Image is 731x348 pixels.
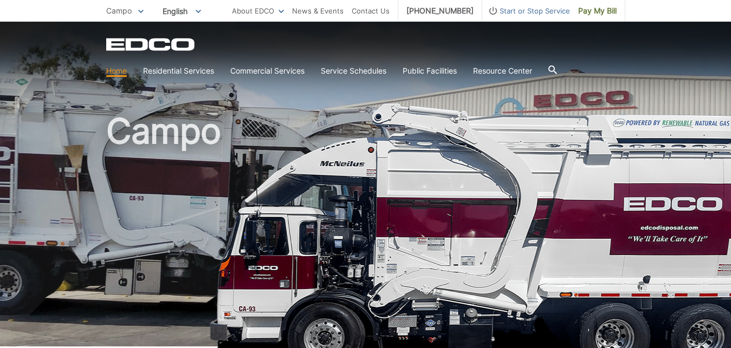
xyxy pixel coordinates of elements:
a: Home [106,65,127,77]
a: Contact Us [352,5,390,17]
span: English [154,2,209,20]
a: Public Facilities [403,65,457,77]
span: Pay My Bill [578,5,617,17]
a: EDCD logo. Return to the homepage. [106,38,196,51]
a: Commercial Services [230,65,305,77]
a: Service Schedules [321,65,386,77]
a: About EDCO [232,5,284,17]
span: Campo [106,6,132,15]
a: Residential Services [143,65,214,77]
a: Resource Center [473,65,532,77]
a: News & Events [292,5,344,17]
